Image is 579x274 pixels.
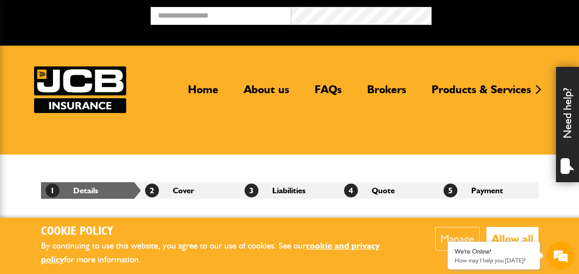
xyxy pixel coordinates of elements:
[34,66,126,113] img: JCB Insurance Services logo
[432,7,572,21] button: Broker Login
[41,182,140,199] li: Details
[240,182,339,199] li: Liabilities
[360,83,413,104] a: Brokers
[439,182,538,199] li: Payment
[41,239,407,267] p: By continuing to use this website, you agree to our use of cookies. See our for more information.
[145,184,159,197] span: 2
[444,184,457,197] span: 5
[455,248,533,256] div: We're Online!
[41,225,407,239] h2: Cookie Policy
[34,66,126,113] a: JCB Insurance Services
[181,83,225,104] a: Home
[486,227,538,250] button: Allow all
[308,83,349,104] a: FAQs
[556,67,579,182] div: Need help?
[339,182,439,199] li: Quote
[237,83,296,104] a: About us
[344,184,358,197] span: 4
[41,240,380,265] a: cookie and privacy policy
[140,182,240,199] li: Cover
[435,227,480,250] button: Manage
[245,184,258,197] span: 3
[425,83,538,104] a: Products & Services
[455,257,533,264] p: How may I help you today?
[46,184,59,197] span: 1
